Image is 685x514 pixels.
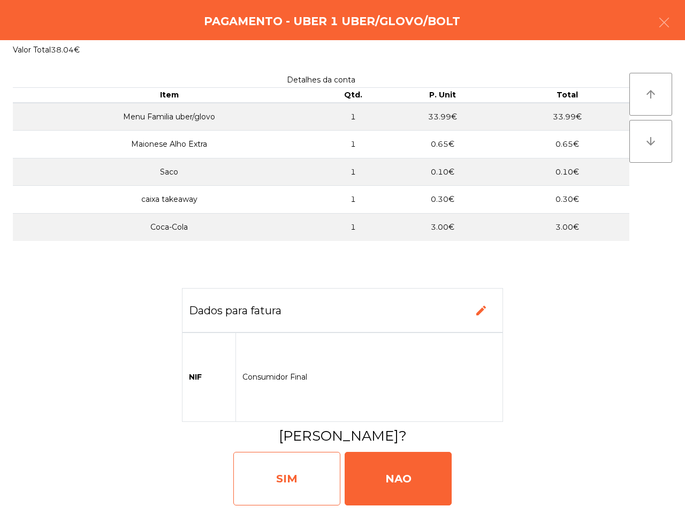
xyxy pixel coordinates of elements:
[505,103,629,131] td: 33.99€
[505,158,629,186] td: 0.10€
[51,45,80,55] span: 38.04€
[629,120,672,163] button: arrow_downward
[13,214,326,241] td: Coca-Cola
[287,75,355,85] span: Detalhes da conta
[326,158,380,186] td: 1
[13,186,326,214] td: caixa takeaway
[629,73,672,116] button: arrow_upward
[326,186,380,214] td: 1
[644,135,657,148] i: arrow_downward
[13,45,51,55] span: Valor Total
[466,295,496,326] button: edit
[204,13,460,29] h4: Pagamento - Uber 1 Uber/Glovo/Bolt
[326,131,380,158] td: 1
[505,186,629,214] td: 0.30€
[644,88,657,101] i: arrow_upward
[189,303,281,318] h3: Dados para fatura
[345,452,452,505] div: NAO
[326,103,380,131] td: 1
[13,88,326,103] th: Item
[13,131,326,158] td: Maionese Alho Extra
[505,88,629,103] th: Total
[380,88,505,103] th: P. Unit
[13,158,326,186] td: Saco
[326,214,380,241] td: 1
[233,452,340,505] div: SIM
[236,332,503,422] td: Consumidor Final
[182,332,236,422] td: NIF
[380,158,505,186] td: 0.10€
[505,214,629,241] td: 3.00€
[475,304,488,317] span: edit
[380,186,505,214] td: 0.30€
[380,103,505,131] td: 33.99€
[13,103,326,131] td: Menu Familia uber/glovo
[12,426,673,445] h3: [PERSON_NAME]?
[326,88,380,103] th: Qtd.
[380,131,505,158] td: 0.65€
[505,131,629,158] td: 0.65€
[380,214,505,241] td: 3.00€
